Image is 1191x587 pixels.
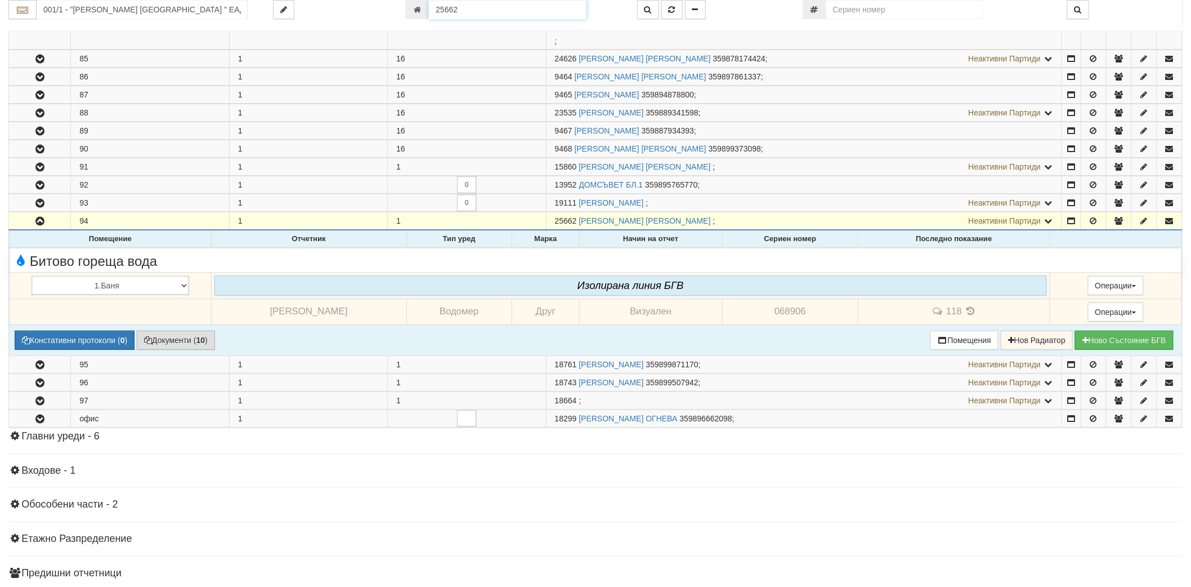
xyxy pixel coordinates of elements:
[858,231,1050,248] th: Последно показание
[969,162,1041,171] span: Неактивни Партиди
[555,126,572,135] span: Партида №
[71,392,229,409] td: 97
[229,392,387,409] td: 1
[642,90,694,99] span: 359894878800
[555,72,572,81] span: Партида №
[71,176,229,194] td: 92
[396,72,405,81] span: 16
[229,122,387,140] td: 1
[71,212,229,230] td: 94
[229,158,387,176] td: 1
[8,465,1183,477] h4: Входове - 1
[396,144,405,153] span: 16
[229,212,387,230] td: 1
[546,158,1062,176] td: ;
[229,373,387,391] td: 1
[512,231,580,248] th: Марка
[396,108,405,117] span: 16
[965,306,977,317] span: История на показанията
[930,331,999,350] button: Помещения
[546,140,1062,158] td: ;
[229,194,387,212] td: 1
[396,378,401,387] span: 1
[575,126,639,135] a: [PERSON_NAME]
[546,104,1062,122] td: ;
[546,212,1062,230] td: ;
[406,231,512,248] th: Тип уред
[969,396,1041,405] span: Неактивни Партиди
[229,140,387,158] td: 1
[406,299,512,324] td: Водомер
[71,355,229,373] td: 95
[137,331,215,350] button: Документи (10)
[71,158,229,176] td: 91
[577,279,684,291] i: Изолирана линия БГВ
[722,299,858,324] td: 068906
[71,194,229,212] td: 93
[546,68,1062,86] td: ;
[555,108,577,117] span: Партида №
[8,431,1183,442] h4: Главни уреди - 6
[71,104,229,122] td: 88
[396,360,401,369] span: 1
[546,176,1062,194] td: ;
[555,216,577,225] span: Партида №
[546,194,1062,212] td: ;
[546,122,1062,140] td: ;
[709,72,761,81] span: 359897861337
[932,306,946,317] span: История на забележките
[969,378,1041,387] span: Неактивни Партиди
[546,355,1062,373] td: ;
[229,355,387,373] td: 1
[722,231,858,248] th: Сериен номер
[555,90,572,99] span: Партида №
[396,216,401,225] span: 1
[71,140,229,158] td: 90
[229,68,387,86] td: 1
[645,180,697,189] span: 359895765770
[396,162,401,171] span: 1
[1001,331,1073,350] button: Нов Радиатор
[646,108,699,117] span: 359889341598
[946,306,962,317] span: 118
[10,231,212,248] th: Помещение
[575,72,706,81] a: [PERSON_NAME] [PERSON_NAME]
[546,50,1062,68] td: ;
[211,231,406,248] th: Отчетник
[642,126,694,135] span: 359887934393
[71,122,229,140] td: 89
[15,331,135,350] button: Констативни протоколи (0)
[396,90,405,99] span: 16
[555,144,572,153] span: Партида №
[512,299,580,324] td: Друг
[546,392,1062,409] td: ;
[969,108,1041,117] span: Неактивни Партиди
[71,410,229,427] td: офис
[71,68,229,86] td: 86
[579,198,644,207] a: [PERSON_NAME]
[579,231,722,248] th: Начин на отчет
[196,336,205,345] b: 10
[646,360,699,369] span: 359899871170
[396,126,405,135] span: 16
[969,216,1041,225] span: Неактивни Партиди
[579,299,722,324] td: Визуален
[71,373,229,391] td: 96
[1088,303,1144,322] button: Операции
[1075,331,1174,350] button: Новo Състояние БГВ
[579,162,711,171] a: [PERSON_NAME] [PERSON_NAME]
[709,144,761,153] span: 359899373098
[555,54,577,63] span: Партида №
[579,216,711,225] a: [PERSON_NAME] [PERSON_NAME]
[270,306,348,317] span: [PERSON_NAME]
[555,396,577,405] span: Партида №
[229,410,387,427] td: 1
[546,410,1062,427] td: ;
[120,336,125,345] b: 0
[555,378,577,387] span: Партида №
[229,104,387,122] td: 1
[575,144,706,153] a: [PERSON_NAME] [PERSON_NAME]
[969,360,1041,369] span: Неактивни Партиди
[229,50,387,68] td: 1
[546,373,1062,391] td: ;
